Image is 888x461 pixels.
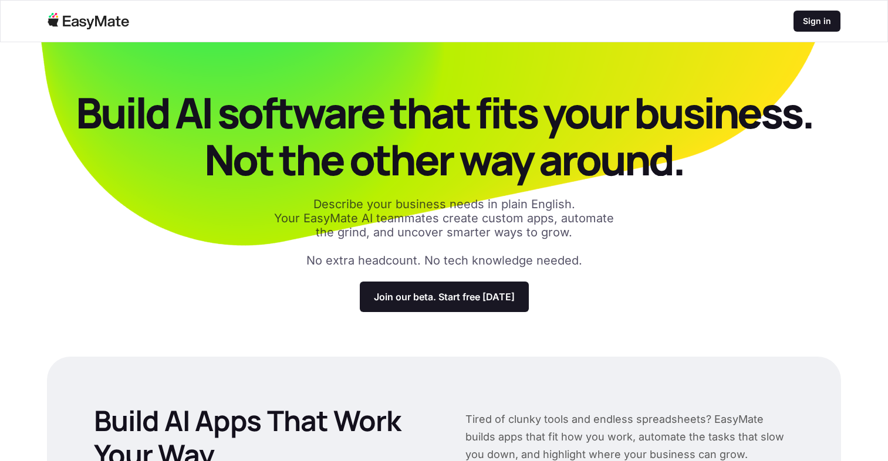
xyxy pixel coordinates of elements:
p: Describe your business needs in plain English. Your EasyMate AI teammates create custom apps, aut... [268,197,620,239]
a: Sign in [794,11,840,32]
p: Build AI software that fits your business. Not the other way around. [47,89,841,183]
p: Join our beta. Start free [DATE] [374,291,515,303]
a: Join our beta. Start free [DATE] [360,282,529,312]
p: No extra headcount. No tech knowledge needed. [306,253,582,267]
p: Sign in [803,15,831,27]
